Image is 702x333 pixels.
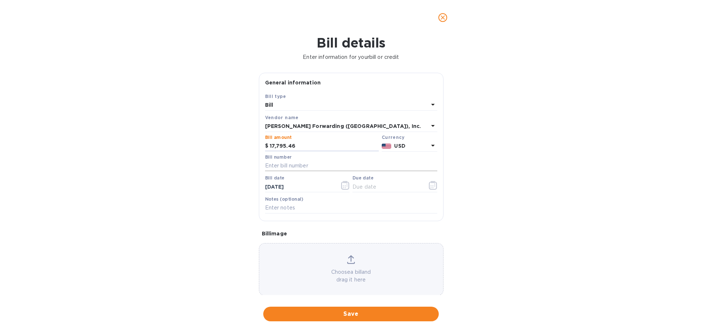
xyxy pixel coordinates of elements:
b: [PERSON_NAME] Forwarding ([GEOGRAPHIC_DATA]), Inc. [265,123,421,129]
p: Choose a bill and drag it here [259,268,443,284]
b: Bill type [265,94,286,99]
button: Save [263,307,439,321]
label: Due date [352,176,373,181]
input: Enter bill number [265,160,437,171]
b: Bill [265,102,273,108]
p: Enter information for your bill or credit [6,53,696,61]
b: General information [265,80,321,86]
h1: Bill details [6,35,696,50]
div: $ [265,141,270,152]
input: $ Enter bill amount [270,141,379,152]
span: Save [269,310,433,318]
label: Bill date [265,176,284,181]
input: Due date [352,181,422,192]
p: Bill image [262,230,441,237]
input: Select date [265,181,334,192]
b: USD [394,143,405,149]
label: Bill number [265,155,291,159]
b: Vendor name [265,115,299,120]
button: close [434,9,452,26]
b: Currency [382,135,404,140]
input: Enter notes [265,203,437,213]
img: USD [382,144,392,149]
label: Notes (optional) [265,197,303,201]
label: Bill amount [265,135,291,140]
